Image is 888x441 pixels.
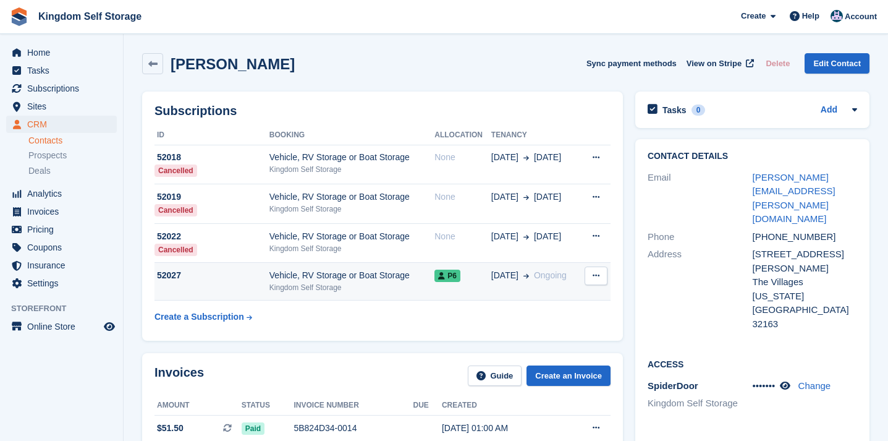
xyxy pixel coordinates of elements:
[434,270,460,282] span: P6
[6,275,117,292] a: menu
[27,116,101,133] span: CRM
[269,126,434,145] th: Booking
[27,203,101,220] span: Invoices
[753,289,858,304] div: [US_STATE]
[269,230,434,243] div: Vehicle, RV Storage or Boat Storage
[154,126,269,145] th: ID
[11,302,123,315] span: Storefront
[269,282,434,293] div: Kingdom Self Storage
[753,247,858,275] div: [STREET_ADDRESS][PERSON_NAME]
[6,318,117,335] a: menu
[154,230,269,243] div: 52022
[648,171,753,226] div: Email
[491,151,518,164] span: [DATE]
[28,165,117,178] a: Deals
[28,135,117,147] a: Contacts
[154,306,252,328] a: Create a Subscription
[154,366,204,386] h2: Invoices
[534,191,561,203] span: [DATE]
[27,80,101,97] span: Subscriptions
[648,152,857,161] h2: Contact Details
[6,257,117,274] a: menu
[269,151,434,164] div: Vehicle, RV Storage or Boat Storage
[845,11,877,23] span: Account
[27,257,101,274] span: Insurance
[687,58,742,70] span: View on Stripe
[648,247,753,331] div: Address
[269,164,434,175] div: Kingdom Self Storage
[753,230,858,244] div: [PHONE_NUMBER]
[102,319,117,334] a: Preview store
[27,221,101,238] span: Pricing
[28,165,51,177] span: Deals
[6,98,117,115] a: menu
[28,149,117,162] a: Prospects
[534,151,561,164] span: [DATE]
[491,191,518,203] span: [DATE]
[294,422,413,435] div: 5B824D34-0014
[648,396,753,411] li: Kingdom Self Storage
[442,396,563,416] th: Created
[831,10,843,22] img: Bradley Werlin
[648,230,753,244] div: Phone
[27,239,101,256] span: Coupons
[648,380,698,391] span: SpiderDoor
[6,44,117,61] a: menu
[154,269,269,282] div: 52027
[753,275,858,289] div: The Villages
[798,380,831,391] a: Change
[534,270,567,280] span: Ongoing
[753,172,835,225] a: [PERSON_NAME][EMAIL_ADDRESS][PERSON_NAME][DOMAIN_NAME]
[154,396,242,416] th: Amount
[648,358,857,370] h2: Access
[468,366,522,386] a: Guide
[526,366,611,386] a: Create an Invoice
[33,6,146,27] a: Kingdom Self Storage
[6,116,117,133] a: menu
[434,191,491,203] div: None
[154,310,244,323] div: Create a Subscription
[27,98,101,115] span: Sites
[434,151,491,164] div: None
[691,105,706,116] div: 0
[157,422,184,435] span: $51.50
[586,53,677,74] button: Sync payment methods
[154,104,611,118] h2: Subscriptions
[6,203,117,220] a: menu
[413,396,441,416] th: Due
[27,318,101,335] span: Online Store
[662,105,687,116] h2: Tasks
[434,126,491,145] th: Allocation
[27,275,101,292] span: Settings
[27,185,101,202] span: Analytics
[154,191,269,203] div: 52019
[491,269,518,282] span: [DATE]
[821,103,837,118] a: Add
[27,44,101,61] span: Home
[491,230,518,243] span: [DATE]
[6,80,117,97] a: menu
[534,230,561,243] span: [DATE]
[442,422,563,435] div: [DATE] 01:00 AM
[753,317,858,332] div: 32163
[294,396,413,416] th: Invoice number
[434,230,491,243] div: None
[242,422,264,435] span: Paid
[802,10,819,22] span: Help
[761,53,795,74] button: Delete
[154,151,269,164] div: 52018
[269,203,434,215] div: Kingdom Self Storage
[269,269,434,282] div: Vehicle, RV Storage or Boat Storage
[753,380,776,391] span: •••••••
[6,221,117,238] a: menu
[6,62,117,79] a: menu
[27,62,101,79] span: Tasks
[154,204,197,216] div: Cancelled
[6,239,117,256] a: menu
[805,53,869,74] a: Edit Contact
[154,165,197,177] div: Cancelled
[682,53,756,74] a: View on Stripe
[154,244,197,256] div: Cancelled
[753,303,858,317] div: [GEOGRAPHIC_DATA]
[171,56,295,72] h2: [PERSON_NAME]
